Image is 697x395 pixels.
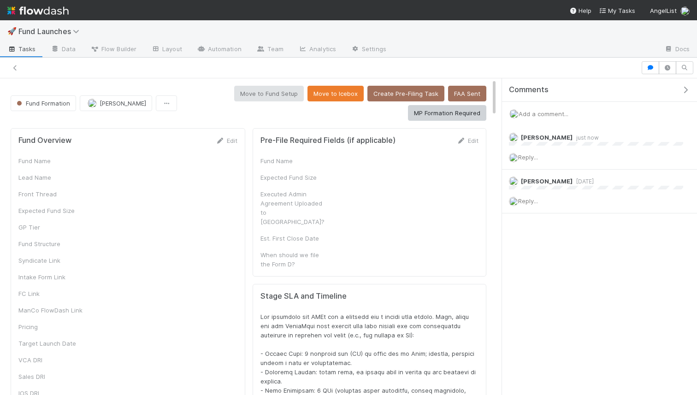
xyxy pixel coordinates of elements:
span: My Tasks [599,7,635,14]
div: When should we file the Form D? [260,250,330,269]
div: Executed Admin Agreement Uploaded to [GEOGRAPHIC_DATA]? [260,189,330,226]
a: Flow Builder [83,42,144,57]
a: Settings [343,42,394,57]
h5: Stage SLA and Timeline [260,292,478,301]
img: avatar_0a9e60f7-03da-485c-bb15-a40c44fcec20.png [680,6,690,16]
div: Target Launch Date [18,339,88,348]
img: avatar_0a9e60f7-03da-485c-bb15-a40c44fcec20.png [509,197,518,206]
span: Reply... [518,153,538,161]
button: Create Pre-Filing Task [367,86,444,101]
button: FAA Sent [448,86,486,101]
span: [PERSON_NAME] [100,100,146,107]
span: Reply... [518,197,538,205]
div: Syndicate Link [18,256,88,265]
h5: Pre-File Required Fields (if applicable) [260,136,396,145]
a: Analytics [291,42,343,57]
img: avatar_0a9e60f7-03da-485c-bb15-a40c44fcec20.png [509,133,518,142]
a: My Tasks [599,6,635,15]
span: Comments [509,85,549,94]
span: Add a comment... [519,110,568,118]
div: GP Tier [18,223,88,232]
img: avatar_0a9e60f7-03da-485c-bb15-a40c44fcec20.png [509,109,519,118]
button: Move to Fund Setup [234,86,304,101]
img: avatar_892eb56c-5b5a-46db-bf0b-2a9023d0e8f8.png [88,99,97,108]
img: logo-inverted-e16ddd16eac7371096b0.svg [7,3,69,18]
div: Sales DRI [18,372,88,381]
button: Move to Icebox [307,86,364,101]
div: Intake Form Link [18,272,88,282]
span: [PERSON_NAME] [521,134,573,141]
span: 🚀 [7,27,17,35]
a: Edit [216,137,237,144]
div: ManCo FlowDash Link [18,306,88,315]
img: avatar_6177bb6d-328c-44fd-b6eb-4ffceaabafa4.png [509,177,518,186]
div: Est. First Close Date [260,234,330,243]
span: Fund Launches [18,27,84,36]
a: Team [249,42,291,57]
button: MP Formation Required [408,105,486,121]
div: Expected Fund Size [18,206,88,215]
div: Expected Fund Size [260,173,330,182]
a: Edit [457,137,478,144]
div: FC Link [18,289,88,298]
a: Data [43,42,83,57]
a: Docs [657,42,697,57]
h5: Fund Overview [18,136,71,145]
div: Fund Name [18,156,88,165]
div: Fund Structure [18,239,88,248]
div: Pricing [18,322,88,331]
span: [PERSON_NAME] [521,177,573,185]
div: Fund Name [260,156,330,165]
span: Tasks [7,44,36,53]
span: just now [573,134,599,141]
div: Front Thread [18,189,88,199]
a: Layout [144,42,189,57]
div: VCA DRI [18,355,88,365]
img: avatar_0a9e60f7-03da-485c-bb15-a40c44fcec20.png [509,153,518,162]
div: Help [569,6,591,15]
div: Lead Name [18,173,88,182]
span: [DATE] [573,178,594,185]
span: Fund Formation [15,100,70,107]
span: Flow Builder [90,44,136,53]
button: Fund Formation [11,95,76,111]
button: [PERSON_NAME] [80,95,152,111]
span: AngelList [650,7,677,14]
a: Automation [189,42,249,57]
